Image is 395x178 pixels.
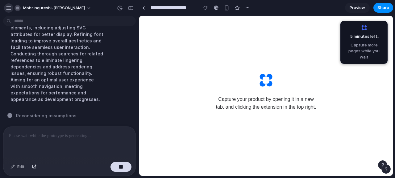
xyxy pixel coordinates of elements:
[6,8,109,106] div: Updating numerical values across the codebase while enhancing visual elements, including adjustin...
[344,42,384,60] span: Capture more pages while you wait
[345,3,370,13] a: Preview
[346,33,379,40] span: 5 minutes left ..
[23,5,85,11] span: mohsinqureshi-[PERSON_NAME]
[12,3,94,13] button: mohsinqureshi-[PERSON_NAME]
[373,3,393,13] button: Share
[65,80,189,95] span: Capture your product by opening it in a new tab, and clicking the extension in the top right.
[16,112,80,119] span: Reconsidering assumptions ...
[377,5,389,11] span: Share
[350,5,365,11] span: Preview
